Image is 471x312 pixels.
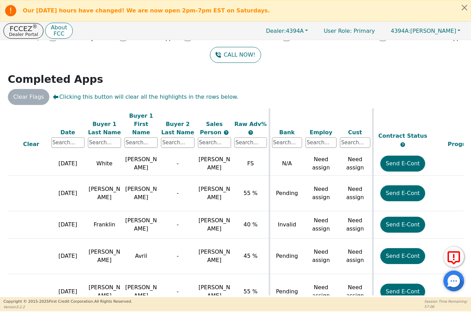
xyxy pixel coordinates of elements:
[9,32,38,37] p: Dealer Portal
[23,7,270,14] b: Our [DATE] hours have changed! We are now open 2pm-7pm EST on Saturdays.
[123,211,159,238] td: [PERSON_NAME]
[324,28,352,34] span: User Role :
[340,128,370,136] div: Cust
[380,284,425,300] button: Send E-Cont
[234,120,267,127] span: Raw Adv%
[383,26,468,36] button: 4394A:[PERSON_NAME]
[338,176,373,211] td: Need assign
[51,128,84,136] div: Date
[272,128,302,136] div: Bank
[234,137,267,148] input: Search...
[391,28,410,34] span: 4394A:
[443,246,464,267] button: Report Error to FCC
[269,274,304,310] td: Pending
[124,137,158,148] input: Search...
[424,304,468,309] p: 57:06
[123,238,159,274] td: Avril
[338,238,373,274] td: Need assign
[338,274,373,310] td: Need assign
[3,304,132,310] p: Version 3.2.2
[266,28,304,34] span: 4394A
[266,28,286,34] span: Dealer:
[199,156,230,171] span: [PERSON_NAME]
[269,152,304,176] td: N/A
[305,128,337,136] div: Employ
[380,185,425,201] button: Send E-Cont
[243,288,258,295] span: 55 %
[123,176,159,211] td: [PERSON_NAME]
[259,26,315,36] button: Dealer:4394A
[198,137,231,148] input: Search...
[317,24,382,38] a: User Role: Primary
[14,140,48,148] div: Clear
[391,28,456,34] span: [PERSON_NAME]
[8,73,103,85] strong: Completed Apps
[50,176,86,211] td: [DATE]
[94,299,132,304] span: All Rights Reserved.
[304,176,338,211] td: Need assign
[159,152,196,176] td: -
[247,160,254,167] span: FS
[338,152,373,176] td: Need assign
[458,0,471,14] button: Close alert
[304,211,338,238] td: Need assign
[305,137,337,148] input: Search...
[243,253,258,259] span: 45 %
[340,137,370,148] input: Search...
[123,152,159,176] td: [PERSON_NAME]
[51,25,67,30] p: About
[304,274,338,310] td: Need assign
[159,211,196,238] td: -
[86,152,123,176] td: White
[86,211,123,238] td: Franklin
[51,31,67,37] p: FCC
[50,152,86,176] td: [DATE]
[159,274,196,310] td: -
[200,120,223,135] span: Sales Person
[159,176,196,211] td: -
[269,211,304,238] td: Invalid
[124,111,158,136] div: Buyer 1 First Name
[32,23,38,30] sup: ®
[199,248,230,263] span: [PERSON_NAME]
[9,25,38,32] p: FCCEZ
[45,23,72,39] button: AboutFCC
[86,176,123,211] td: [PERSON_NAME]
[86,238,123,274] td: [PERSON_NAME]
[338,211,373,238] td: Need assign
[51,137,84,148] input: Search...
[304,152,338,176] td: Need assign
[161,120,194,136] div: Buyer 2 Last Name
[50,211,86,238] td: [DATE]
[199,217,230,232] span: [PERSON_NAME]
[269,238,304,274] td: Pending
[86,274,123,310] td: [PERSON_NAME]
[317,24,382,38] p: Primary
[272,137,302,148] input: Search...
[88,120,121,136] div: Buyer 1 Last Name
[3,299,132,305] p: Copyright © 2015- 2025 First Credit Corporation.
[50,274,86,310] td: [DATE]
[199,186,230,201] span: [PERSON_NAME]
[380,156,425,172] button: Send E-Cont
[159,238,196,274] td: -
[199,284,230,299] span: [PERSON_NAME]
[3,23,43,39] button: FCCEZ®Dealer Portal
[161,137,194,148] input: Search...
[243,221,258,228] span: 40 %
[380,248,425,264] button: Send E-Cont
[210,47,261,63] button: CALL NOW!
[123,274,159,310] td: [PERSON_NAME]
[424,299,468,304] p: Session Time Remaining:
[304,238,338,274] td: Need assign
[269,176,304,211] td: Pending
[378,133,427,139] span: Contract Status
[243,190,258,196] span: 55 %
[53,93,238,101] span: Clicking this button will clear all the highlights in the rows below.
[88,137,121,148] input: Search...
